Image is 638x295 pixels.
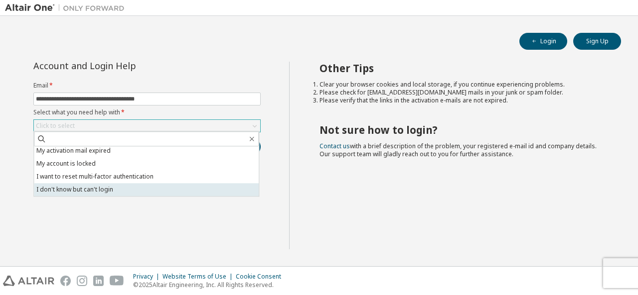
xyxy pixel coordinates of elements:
div: Cookie Consent [236,273,287,281]
img: youtube.svg [110,276,124,286]
li: Please check for [EMAIL_ADDRESS][DOMAIN_NAME] mails in your junk or spam folder. [319,89,604,97]
button: Login [519,33,567,50]
img: linkedin.svg [93,276,104,286]
li: Please verify that the links in the activation e-mails are not expired. [319,97,604,104]
p: © 2025 Altair Engineering, Inc. All Rights Reserved. [133,281,287,289]
li: My activation mail expired [34,144,259,157]
label: Email [33,82,261,90]
button: Sign Up [573,33,621,50]
a: Contact us [319,142,350,150]
li: Clear your browser cookies and local storage, if you continue experiencing problems. [319,81,604,89]
label: Select what you need help with [33,108,261,116]
div: Click to select [36,122,75,130]
img: instagram.svg [77,276,87,286]
div: Privacy [133,273,162,281]
div: Website Terms of Use [162,273,236,281]
div: Click to select [34,120,260,132]
h2: Other Tips [319,62,604,75]
h2: Not sure how to login? [319,123,604,136]
img: facebook.svg [60,276,71,286]
div: Account and Login Help [33,62,215,70]
img: altair_logo.svg [3,276,54,286]
img: Altair One [5,3,130,13]
span: with a brief description of the problem, your registered e-mail id and company details. Our suppo... [319,142,597,158]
